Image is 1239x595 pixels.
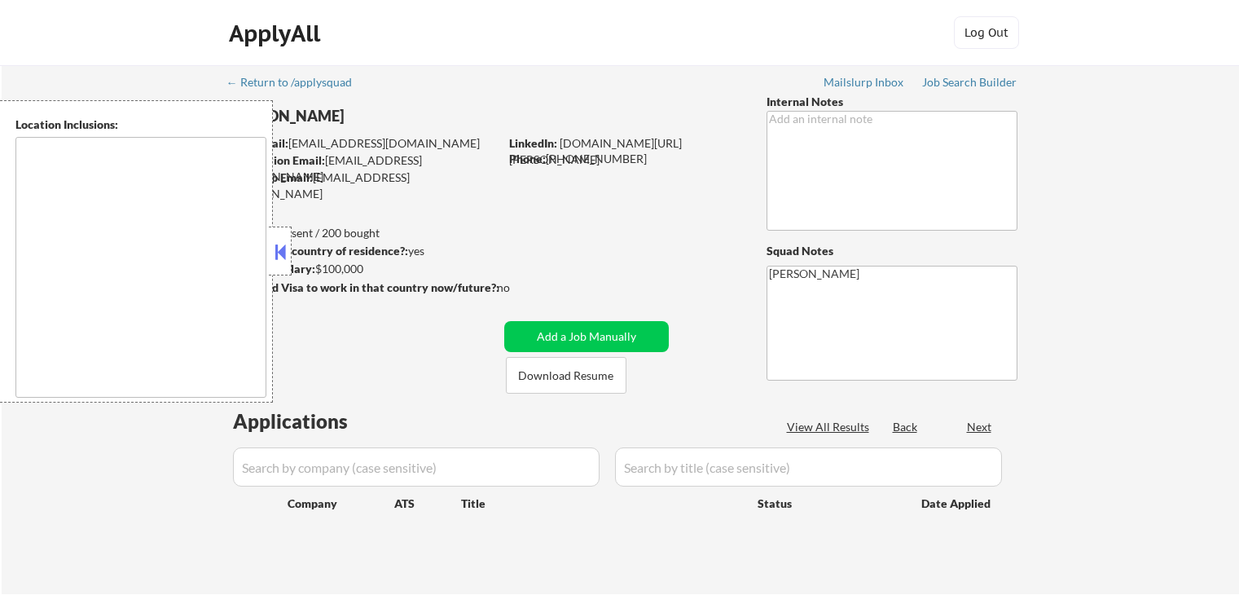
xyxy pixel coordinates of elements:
strong: Will need Visa to work in that country now/future?: [228,280,499,294]
div: Internal Notes [767,94,1017,110]
input: Search by company (case sensitive) [233,447,600,487]
div: Mailslurp Inbox [824,77,905,88]
a: Mailslurp Inbox [824,76,905,92]
div: $100,000 [227,261,499,277]
div: Title [461,496,742,512]
input: Search by title (case sensitive) [615,447,1002,487]
div: Next [967,419,993,435]
div: ApplyAll [229,20,325,47]
a: ← Return to /applysquad [226,76,367,92]
a: [DOMAIN_NAME][URL][PERSON_NAME] [509,136,682,166]
button: Add a Job Manually [504,321,669,352]
div: Status [758,488,898,518]
strong: Phone: [509,152,546,165]
div: [EMAIL_ADDRESS][DOMAIN_NAME] [229,135,499,152]
div: ← Return to /applysquad [226,77,367,88]
div: Job Search Builder [922,77,1017,88]
div: Date Applied [921,496,993,512]
div: no [497,280,543,296]
div: [EMAIL_ADDRESS][DOMAIN_NAME] [228,170,499,201]
div: [PERSON_NAME] [228,106,563,126]
div: [EMAIL_ADDRESS][DOMAIN_NAME] [229,152,499,184]
div: Squad Notes [767,243,1017,259]
strong: LinkedIn: [509,136,557,150]
strong: Can work in country of residence?: [227,244,408,258]
div: Back [893,419,919,435]
div: View All Results [787,419,874,435]
button: Log Out [954,16,1019,49]
button: Download Resume [506,357,626,394]
div: yes [227,243,494,259]
div: 139 sent / 200 bought [227,225,499,241]
div: Location Inclusions: [15,117,266,133]
div: Company [288,496,394,512]
div: ATS [394,496,461,512]
div: [PHONE_NUMBER] [509,151,740,167]
div: Applications [233,412,394,431]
